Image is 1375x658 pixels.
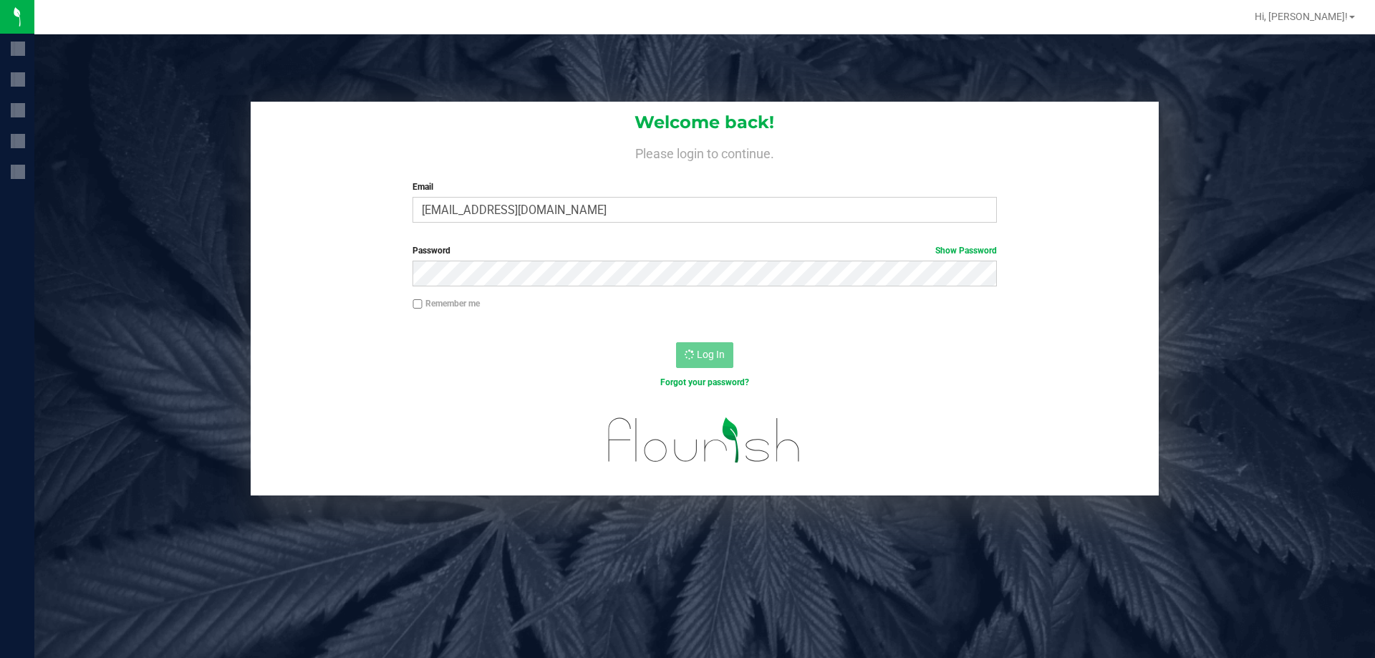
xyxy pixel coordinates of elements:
[412,246,450,256] span: Password
[412,180,996,193] label: Email
[676,342,733,368] button: Log In
[697,349,725,360] span: Log In
[251,143,1159,160] h4: Please login to continue.
[412,297,480,310] label: Remember me
[591,404,818,477] img: flourish_logo.svg
[1255,11,1348,22] span: Hi, [PERSON_NAME]!
[251,113,1159,132] h1: Welcome back!
[412,299,423,309] input: Remember me
[660,377,749,387] a: Forgot your password?
[935,246,997,256] a: Show Password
